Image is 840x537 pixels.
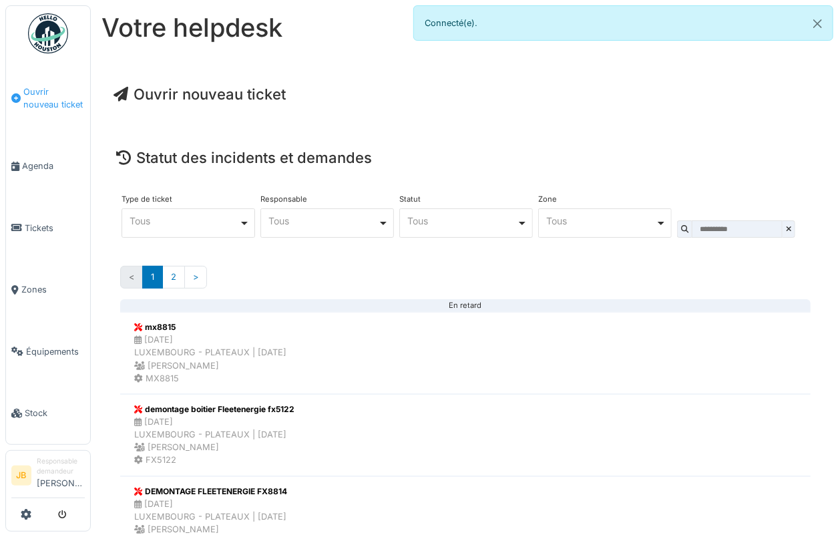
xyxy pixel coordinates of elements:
a: 2 [162,266,185,288]
button: Close [803,6,833,41]
a: Zones [6,259,90,321]
span: Équipements [26,345,85,358]
a: Suivant [184,266,207,288]
div: Tous [547,217,656,224]
div: [DATE] LUXEMBOURG - PLATEAUX | [DATE] [PERSON_NAME] [134,333,286,372]
div: DEMONTAGE FLEETENERGIE FX8814 [134,486,287,498]
label: Responsable [260,196,307,203]
li: [PERSON_NAME] [37,456,85,495]
div: En retard [131,305,800,307]
nav: Pages [120,266,811,299]
a: demontage boitier Fleetenergie fx5122 [DATE]LUXEMBOURG - PLATEAUX | [DATE] [PERSON_NAME] FX5122 [120,394,811,476]
label: Statut [399,196,421,203]
a: Ouvrir nouveau ticket [114,85,286,103]
span: Agenda [22,160,85,172]
a: Tickets [6,197,90,258]
a: Stock [6,382,90,443]
div: MX8815 [134,372,286,385]
div: Tous [408,217,517,224]
a: JB Responsable demandeur[PERSON_NAME] [11,456,85,498]
span: Tickets [25,222,85,234]
img: Badge_color-CXgf-gQk.svg [28,13,68,53]
div: Responsable demandeur [37,456,85,477]
span: Ouvrir nouveau ticket [23,85,85,111]
div: [DATE] LUXEMBOURG - PLATEAUX | [DATE] [PERSON_NAME] [134,415,294,454]
span: Stock [25,407,85,419]
div: FX5122 [134,454,294,466]
label: Zone [538,196,557,203]
a: Ouvrir nouveau ticket [6,61,90,136]
div: [DATE] LUXEMBOURG - PLATEAUX | [DATE] [PERSON_NAME] [134,498,287,536]
label: Type de ticket [122,196,172,203]
h4: Statut des incidents et demandes [116,149,815,166]
div: demontage boitier Fleetenergie fx5122 [134,403,294,415]
a: 1 [142,266,163,288]
div: Tous [130,217,239,224]
span: Zones [21,283,85,296]
a: mx8815 [DATE]LUXEMBOURG - PLATEAUX | [DATE] [PERSON_NAME] MX8815 [120,312,811,394]
div: Connecté(e). [413,5,833,41]
li: JB [11,466,31,486]
div: Tous [269,217,378,224]
a: Agenda [6,136,90,197]
div: mx8815 [134,321,286,333]
a: Équipements [6,321,90,382]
